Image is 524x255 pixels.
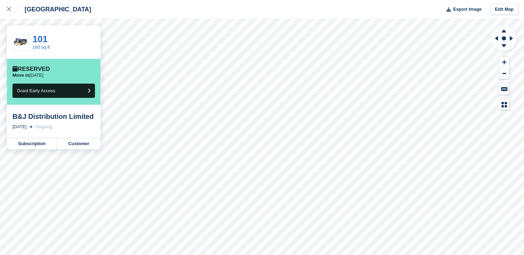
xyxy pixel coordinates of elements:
a: 160 sq ft [33,45,50,50]
img: arrow-right-light-icn-cde0832a797a2874e46488d9cf13f60e5c3a73dbe684e267c42b8395dfbc2abf.svg [29,125,33,128]
button: Zoom Out [499,68,509,79]
a: 101 [33,34,47,44]
div: [DATE] [12,123,27,130]
a: Subscription [7,138,57,149]
div: B&J Distribution Limited [12,112,95,121]
button: Zoom In [499,57,509,68]
button: Export Image [442,4,482,15]
div: Reserved [12,66,50,73]
button: Keyboard Shortcuts [499,83,509,95]
button: Map Legend [499,99,509,110]
div: [GEOGRAPHIC_DATA] [18,5,91,13]
div: Ongoing [35,123,52,130]
p: [DATE] [12,73,43,78]
button: Grant Early Access [12,84,95,98]
img: 20-ft-container.jpg [13,36,29,48]
span: Move in [12,73,29,78]
span: Export Image [453,6,481,13]
span: Grant Early Access [17,88,55,93]
a: Edit Map [490,4,518,15]
a: Customer [57,138,100,149]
